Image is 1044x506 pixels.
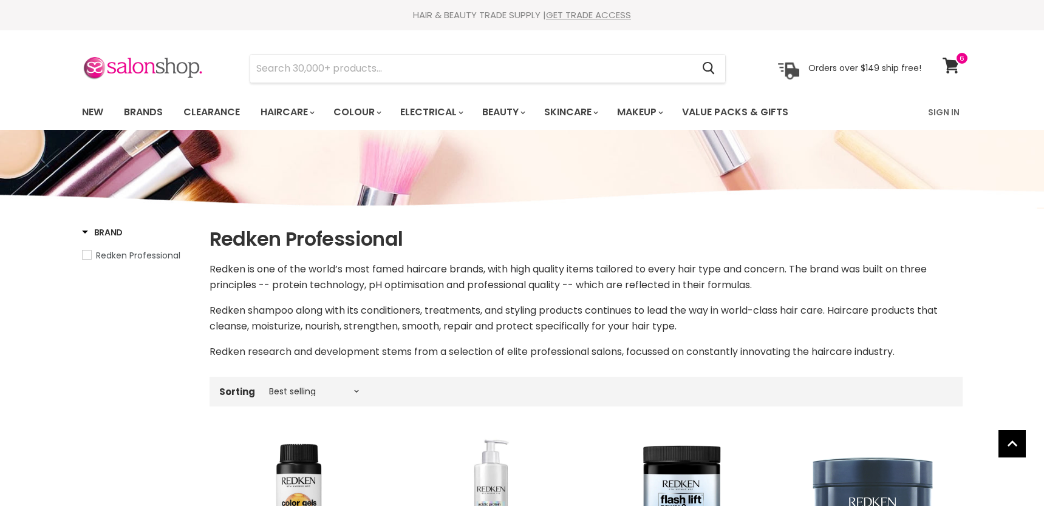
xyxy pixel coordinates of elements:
[96,249,180,261] span: Redken Professional
[673,100,797,125] a: Value Packs & Gifts
[608,100,670,125] a: Makeup
[67,9,978,21] div: HAIR & BEAUTY TRADE SUPPLY |
[250,55,693,83] input: Search
[210,303,963,334] p: Redken shampoo along with its conditioners, treatments, and styling products continues to lead th...
[391,100,471,125] a: Electrical
[808,62,921,73] p: Orders over $149 ship free!
[174,100,249,125] a: Clearance
[473,100,533,125] a: Beauty
[219,386,255,397] label: Sorting
[82,249,194,262] a: Redken Professional
[251,100,322,125] a: Haircare
[546,8,631,21] a: GET TRADE ACCESS
[73,100,112,125] a: New
[250,54,726,83] form: Product
[535,100,606,125] a: Skincare
[921,100,967,125] a: Sign In
[210,345,895,359] span: Redken research and development stems from a selection of elite professional salons, focussed on ...
[324,100,389,125] a: Colour
[67,95,978,130] nav: Main
[82,226,123,238] h3: Brand
[115,100,172,125] a: Brands
[210,226,963,252] h1: Redken Professional
[693,55,725,83] button: Search
[210,261,963,293] p: Redken is one of the world’s most famed haircare brands, with high quality items tailored to ever...
[73,95,859,130] ul: Main menu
